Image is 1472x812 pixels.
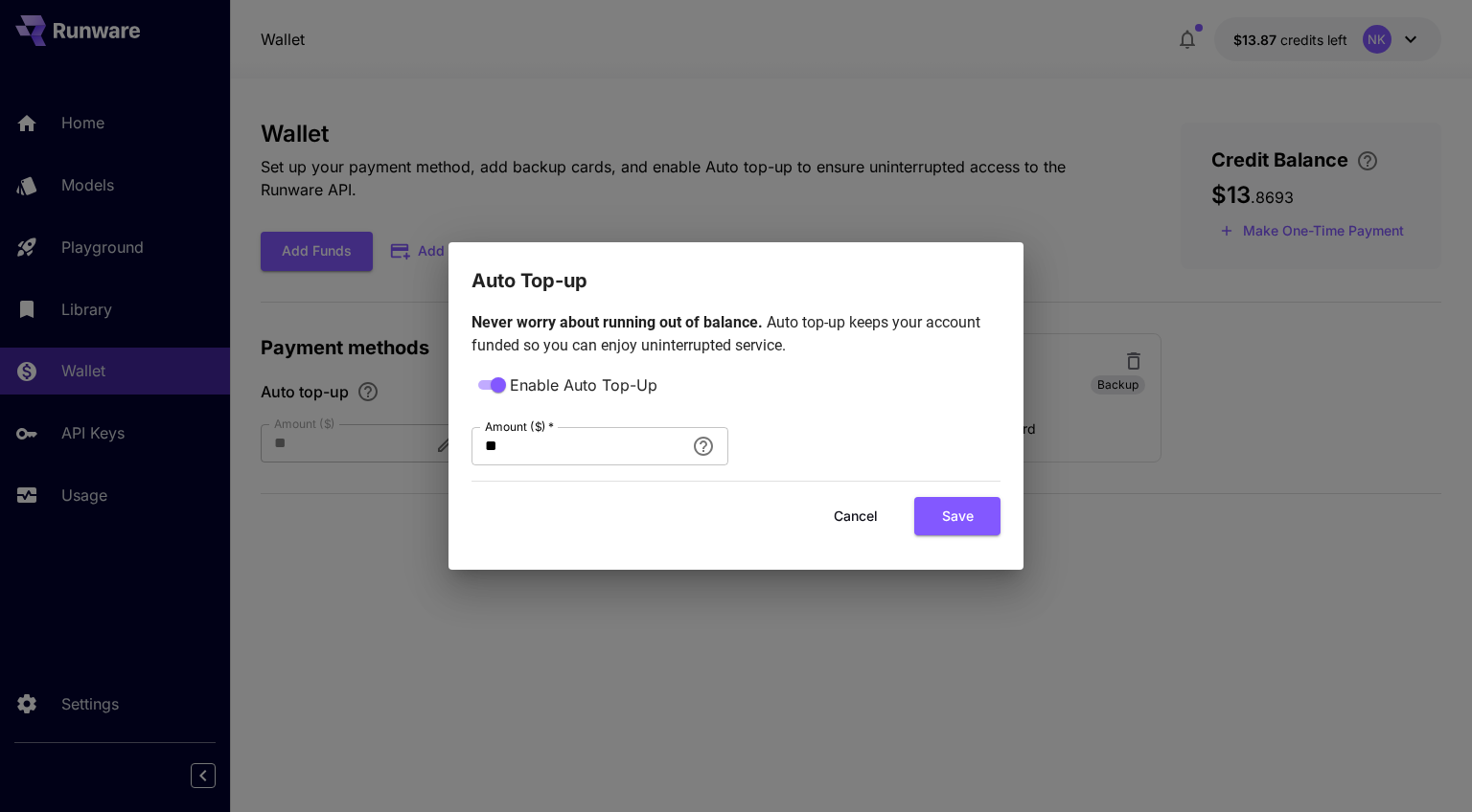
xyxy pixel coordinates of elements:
[510,373,657,396] span: Enable Auto Top-Up
[471,311,1000,357] p: Auto top-up keeps your account funded so you can enjoy uninterrupted service.
[471,313,767,331] span: Never worry about running out of balance.
[448,242,1023,296] h2: Auto Top-up
[813,497,899,536] button: Cancel
[914,497,1000,536] button: Save
[485,418,554,435] label: Amount ($)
